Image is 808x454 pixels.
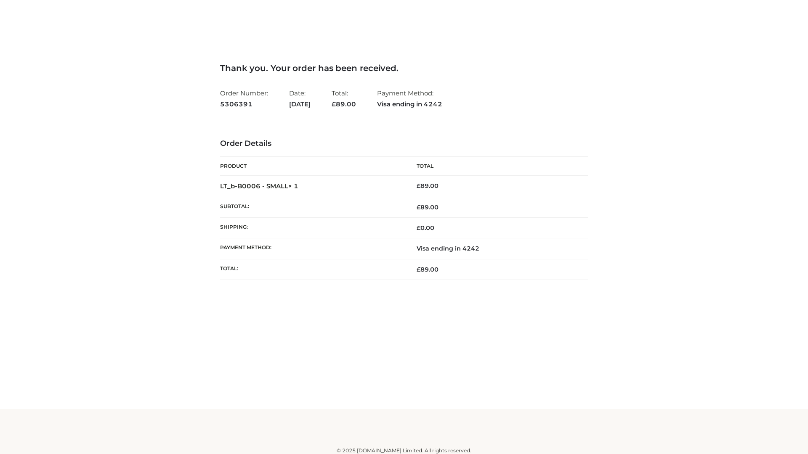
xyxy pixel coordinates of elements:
li: Order Number: [220,86,268,111]
li: Date: [289,86,311,111]
strong: Visa ending in 4242 [377,99,442,110]
strong: 5306391 [220,99,268,110]
th: Product [220,157,404,176]
span: £ [417,182,420,190]
span: £ [332,100,336,108]
span: 89.00 [417,266,439,273]
span: £ [417,266,420,273]
span: £ [417,203,420,211]
h3: Thank you. Your order has been received. [220,63,588,73]
bdi: 0.00 [417,224,434,232]
span: 89.00 [417,203,439,211]
strong: [DATE] [289,99,311,110]
strong: × 1 [288,182,298,190]
li: Payment Method: [377,86,442,111]
th: Subtotal: [220,197,404,217]
li: Total: [332,86,356,111]
span: 89.00 [332,100,356,108]
th: Shipping: [220,218,404,238]
th: Payment method: [220,238,404,259]
span: £ [417,224,420,232]
strong: LT_b-B0006 - SMALL [220,182,298,190]
th: Total [404,157,588,176]
bdi: 89.00 [417,182,439,190]
th: Total: [220,259,404,280]
td: Visa ending in 4242 [404,238,588,259]
h3: Order Details [220,139,588,148]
